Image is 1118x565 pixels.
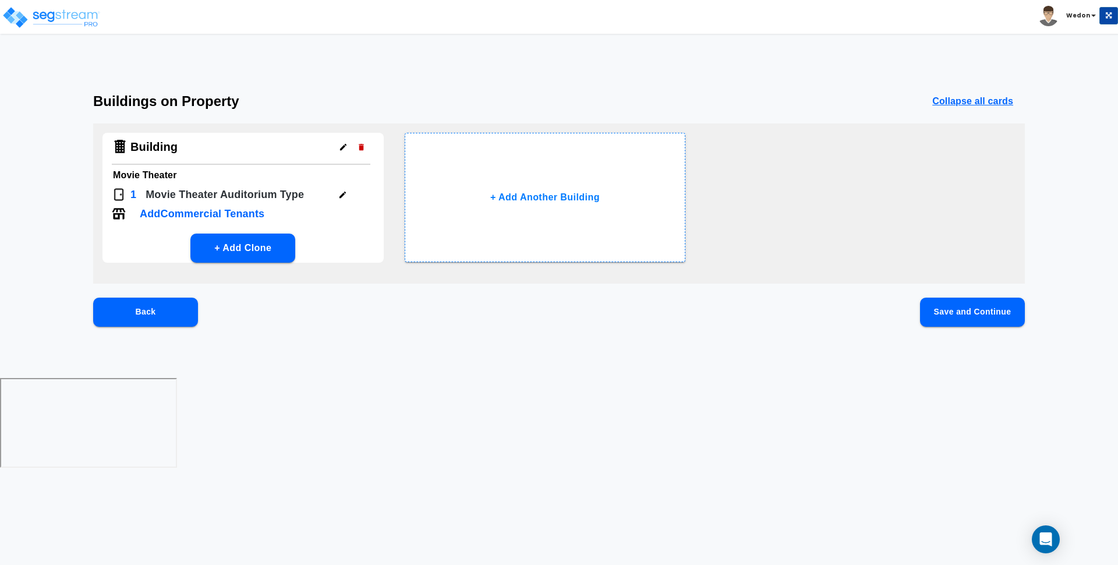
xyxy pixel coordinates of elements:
p: Movie Theater Auditorium Type [146,187,304,203]
img: Tenant Icon [112,207,126,221]
button: + Add Clone [190,234,295,263]
p: 1 [130,187,136,203]
img: Door Icon [112,188,126,202]
img: Building Icon [112,139,128,155]
img: logo_pro_r.png [2,6,101,29]
b: Wedon [1066,11,1090,20]
h6: Movie Theater [113,167,373,183]
div: Open Intercom Messenger [1032,525,1060,553]
h3: Buildings on Property [93,93,239,110]
p: Collapse all cards [932,94,1013,108]
button: Back [93,298,198,327]
button: Save and Continue [920,298,1025,327]
h4: Building [130,140,178,154]
img: avatar.png [1038,6,1059,26]
p: Add Commercial Tenants [140,206,264,222]
button: + Add Another Building [405,133,686,262]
